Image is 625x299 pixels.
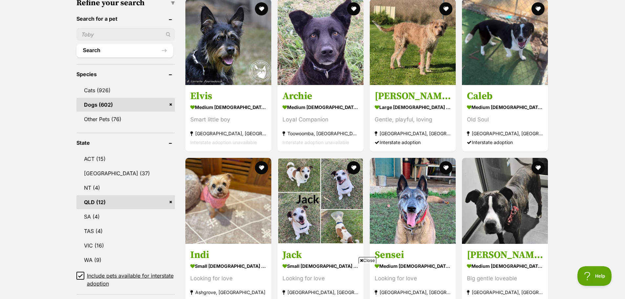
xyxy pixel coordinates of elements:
h3: Elvis [190,90,266,102]
h3: [PERSON_NAME] [467,249,543,261]
a: SA (4) [76,210,175,224]
button: favourite [439,161,452,174]
button: favourite [347,2,360,15]
strong: small [DEMOGRAPHIC_DATA] Dog [190,261,266,271]
h3: Caleb [467,90,543,102]
strong: medium [DEMOGRAPHIC_DATA] Dog [190,102,266,112]
h3: Jack [282,249,359,261]
strong: medium [DEMOGRAPHIC_DATA] Dog [467,102,543,112]
a: Cats (926) [76,83,175,97]
button: favourite [255,161,268,174]
a: WA (9) [76,253,175,267]
a: ACT (15) [76,152,175,166]
strong: small [DEMOGRAPHIC_DATA] Dog [282,261,359,271]
span: Close [359,257,376,264]
button: favourite [255,2,268,15]
span: Interstate adoption unavailable [282,139,349,145]
h3: Sensei [375,249,451,261]
div: Interstate adoption [467,138,543,147]
img: Jack - Jack Russell Terrier Dog [278,158,364,244]
header: Species [76,71,175,77]
a: TAS (4) [76,224,175,238]
div: Gentle, playful, loving [375,115,451,124]
a: Caleb medium [DEMOGRAPHIC_DATA] Dog Old Soul [GEOGRAPHIC_DATA], [GEOGRAPHIC_DATA] Interstate adop... [462,85,548,152]
a: Other Pets (76) [76,112,175,126]
img: Indi - Australian Silky Terrier Dog [185,158,271,244]
a: Archie medium [DEMOGRAPHIC_DATA] Dog Loyal Companion Toowoomba, [GEOGRAPHIC_DATA] Interstate adop... [278,85,364,152]
button: favourite [532,2,545,15]
strong: [GEOGRAPHIC_DATA], [GEOGRAPHIC_DATA] [375,129,451,138]
div: Smart little boy [190,115,266,124]
strong: medium [DEMOGRAPHIC_DATA] Dog [375,261,451,271]
input: Toby [76,28,175,41]
div: Old Soul [467,115,543,124]
img: Sensei - Belgian Shepherd Dog (Malinois) Dog [370,158,456,244]
a: Elvis medium [DEMOGRAPHIC_DATA] Dog Smart little boy [GEOGRAPHIC_DATA], [GEOGRAPHIC_DATA] Interst... [185,85,271,152]
header: Search for a pet [76,16,175,22]
span: Include pets available for interstate adoption [87,272,175,288]
strong: large [DEMOGRAPHIC_DATA] Dog [375,102,451,112]
a: Include pets available for interstate adoption [76,272,175,288]
strong: [GEOGRAPHIC_DATA], [GEOGRAPHIC_DATA] [467,129,543,138]
span: Interstate adoption unavailable [190,139,257,145]
a: NT (4) [76,181,175,195]
div: Big gentle loveable [467,274,543,283]
img: Cruz - Bull Arab Dog [462,158,548,244]
a: VIC (16) [76,239,175,252]
a: [PERSON_NAME] large [DEMOGRAPHIC_DATA] Dog Gentle, playful, loving [GEOGRAPHIC_DATA], [GEOGRAPHIC... [370,85,456,152]
strong: medium [DEMOGRAPHIC_DATA] Dog [467,261,543,271]
iframe: Help Scout Beacon - Open [577,266,612,286]
button: favourite [347,161,360,174]
a: [GEOGRAPHIC_DATA] (37) [76,166,175,180]
strong: [GEOGRAPHIC_DATA], [GEOGRAPHIC_DATA] [190,129,266,138]
strong: Toowoomba, [GEOGRAPHIC_DATA] [282,129,359,138]
a: QLD (12) [76,195,175,209]
button: Search [76,44,173,57]
h3: Archie [282,90,359,102]
button: favourite [532,161,545,174]
h3: [PERSON_NAME] [375,90,451,102]
button: favourite [439,2,452,15]
h3: Indi [190,249,266,261]
a: Dogs (602) [76,98,175,112]
strong: [GEOGRAPHIC_DATA], [GEOGRAPHIC_DATA] [467,288,543,297]
div: Interstate adoption [375,138,451,147]
strong: medium [DEMOGRAPHIC_DATA] Dog [282,102,359,112]
header: State [76,140,175,146]
iframe: Advertisement [154,266,472,296]
div: Loyal Companion [282,115,359,124]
